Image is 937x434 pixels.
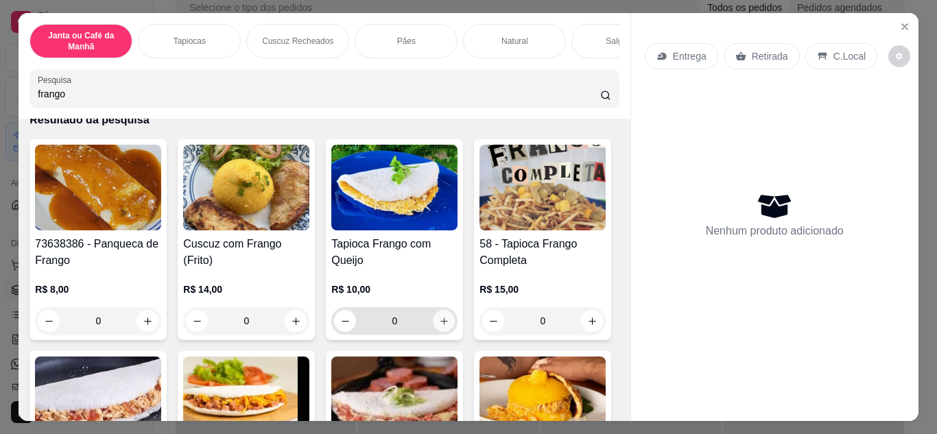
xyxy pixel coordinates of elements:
h4: Cuscuz com Frango (Frito) [183,236,309,269]
button: decrease-product-quantity [482,310,504,332]
label: Pesquisa [38,74,76,86]
button: decrease-product-quantity [888,45,910,67]
p: Cuscuz Recheados [262,36,333,47]
img: product-image [35,145,161,230]
p: R$ 8,00 [35,282,161,296]
p: Tapiocas [174,36,206,47]
button: Close [894,16,916,38]
p: Retirada [752,49,788,63]
img: product-image [331,145,458,230]
img: product-image [183,145,309,230]
p: R$ 14,00 [183,282,309,296]
button: decrease-product-quantity [186,310,208,332]
button: increase-product-quantity [137,310,158,332]
p: Natural [501,36,528,47]
p: Entrega [673,49,707,63]
button: decrease-product-quantity [38,310,60,332]
p: R$ 10,00 [331,282,458,296]
h4: 58 - Tapioca Frango Completa [479,236,606,269]
button: increase-product-quantity [433,310,455,332]
h4: 73638386 - Panqueca de Frango [35,236,161,269]
h4: Tapioca Frango com Queijo [331,236,458,269]
img: product-image [479,145,606,230]
input: Pesquisa [38,87,600,101]
p: C.Local [833,49,866,63]
button: increase-product-quantity [285,310,307,332]
p: Salgados [606,36,640,47]
p: Pães [397,36,416,47]
p: Nenhum produto adicionado [706,223,844,239]
p: Resultado da pesquisa [29,112,619,128]
p: R$ 15,00 [479,282,606,296]
button: increase-product-quantity [581,310,603,332]
p: Janta ou Café da Manhã [41,30,121,52]
button: decrease-product-quantity [334,310,356,332]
